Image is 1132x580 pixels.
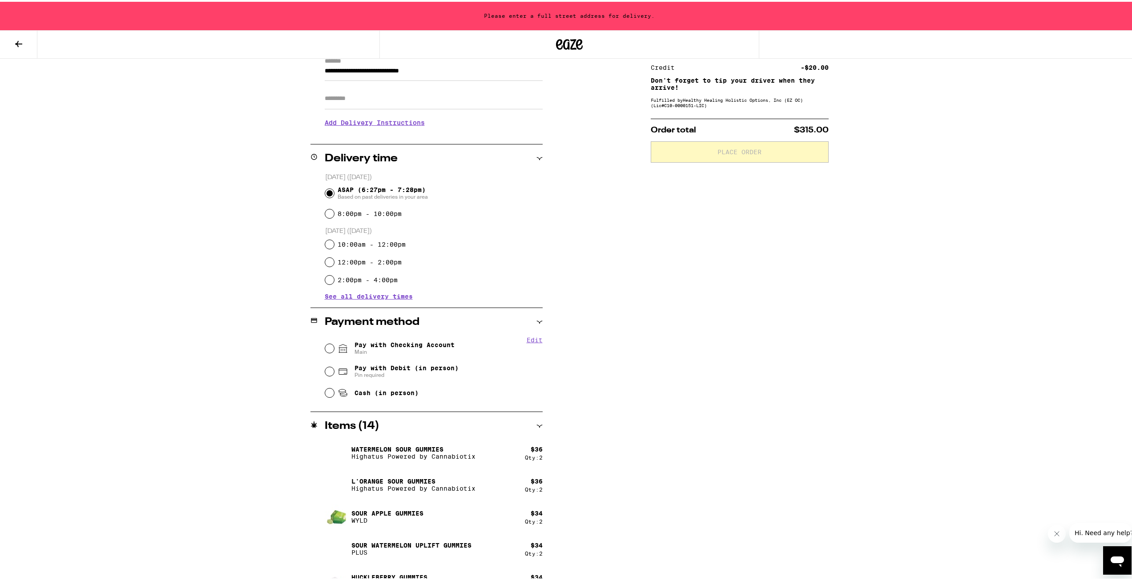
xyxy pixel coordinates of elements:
img: L'Orange Sour Gummies [325,471,350,496]
span: Main [355,347,455,354]
p: Highatus Powered by Cannabiotix [351,483,475,490]
span: Pay with Checking Account [355,340,455,354]
div: Fulfilled by Healthy Healing Holistic Options, Inc (EZ OC) (Lic# C10-0000151-LIC ) [651,96,829,106]
label: 12:00pm - 2:00pm [338,257,402,264]
p: Sour Apple Gummies [351,508,423,515]
p: PLUS [351,547,471,554]
span: $315.00 [794,124,829,132]
label: 10:00am - 12:00pm [338,239,406,246]
p: L'Orange Sour Gummies [351,476,475,483]
img: Sour Watermelon UPLIFT Gummies [325,535,350,560]
button: Edit [527,335,543,342]
div: Qty: 2 [525,485,543,491]
span: ASAP (6:27pm - 7:28pm) [338,184,428,199]
p: Don't forget to tip your driver when they arrive! [651,75,829,89]
label: 2:00pm - 4:00pm [338,275,398,282]
div: Credit [651,63,681,69]
p: Watermelon Sour Gummies [351,444,475,451]
iframe: Close message [1048,523,1066,541]
span: Order total [651,124,696,132]
h2: Delivery time [325,152,398,162]
iframe: Button to launch messaging window [1103,544,1132,573]
p: [DATE] ([DATE]) [325,225,543,234]
h3: Add Delivery Instructions [325,111,543,131]
div: Qty: 2 [525,453,543,459]
button: See all delivery times [325,292,413,298]
h2: Payment method [325,315,419,326]
span: Place Order [717,147,761,153]
p: Sour Watermelon UPLIFT Gummies [351,540,471,547]
button: Place Order [651,140,829,161]
img: Sour Apple Gummies [325,503,350,528]
div: $ 36 [531,444,543,451]
p: Huckleberry Gummies [351,572,427,579]
p: WYLD [351,515,423,522]
p: We'll contact you at [PHONE_NUMBER] when we arrive [325,131,543,138]
span: Based on past deliveries in your area [338,192,428,199]
div: $ 36 [531,476,543,483]
div: $ 34 [531,508,543,515]
div: Qty: 2 [525,549,543,555]
iframe: Message from company [1069,521,1132,541]
span: Cash (in person) [355,388,419,395]
h2: Items ( 14 ) [325,419,379,430]
p: [DATE] ([DATE]) [325,172,543,180]
p: Highatus Powered by Cannabiotix [351,451,475,458]
div: $ 34 [531,540,543,547]
span: Pin required [355,370,459,377]
img: Watermelon Sour Gummies [325,439,350,464]
label: 8:00pm - 10:00pm [338,208,402,216]
div: -$20.00 [801,63,829,69]
span: Hi. Need any help? [5,6,64,13]
div: $ 34 [531,572,543,579]
span: Pay with Debit (in person) [355,363,459,370]
div: Qty: 2 [525,517,543,523]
